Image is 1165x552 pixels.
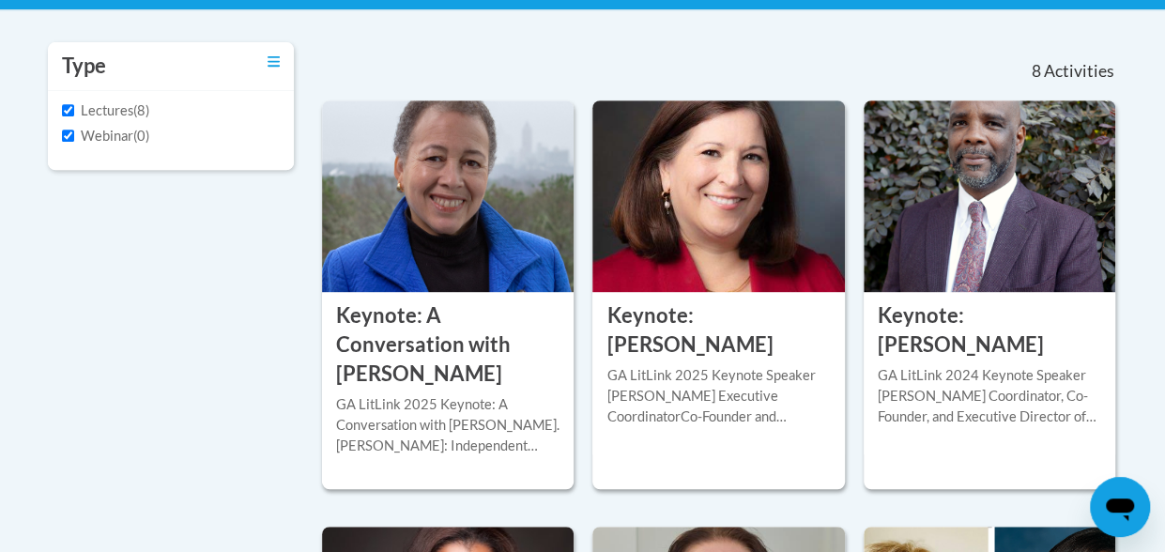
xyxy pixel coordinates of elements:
a: Course Logo Keynote: [PERSON_NAME]GA LitLink 2025 Keynote Speaker [PERSON_NAME] Executive Coordin... [592,100,844,489]
h3: Keynote: [PERSON_NAME] [606,301,830,360]
h3: Keynote: [PERSON_NAME] [878,301,1101,360]
label: Lectures [62,100,133,121]
img: Course Logo [864,100,1115,292]
a: Course Logo Keynote: A Conversation with [PERSON_NAME]GA LitLink 2025 Keynote: A Conversation wit... [322,100,574,489]
a: Toggle collapse [268,52,280,72]
a: Course Logo Keynote: [PERSON_NAME]GA LitLink 2024 Keynote Speaker [PERSON_NAME] Coordinator, Co-F... [864,100,1115,489]
div: GA LitLink 2025 Keynote Speaker [PERSON_NAME] Executive CoordinatorCo-Founder and Executive Direc... [606,365,830,427]
div: GA LitLink 2024 Keynote Speaker [PERSON_NAME] Coordinator, Co-Founder, and Executive Director of ... [878,365,1101,427]
iframe: Button to launch messaging window [1090,477,1150,537]
span: 8 [1031,61,1040,82]
h3: Type [62,52,106,81]
label: Webinar [62,126,133,146]
div: GA LitLink 2025 Keynote: A Conversation with [PERSON_NAME]. [PERSON_NAME]: Independent Consultant... [336,394,560,456]
span: (8) [133,102,149,118]
img: Course Logo [322,100,574,292]
span: (0) [133,128,149,144]
span: Activities [1044,61,1114,82]
h3: Keynote: A Conversation with [PERSON_NAME] [336,301,560,388]
img: Course Logo [592,100,844,292]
